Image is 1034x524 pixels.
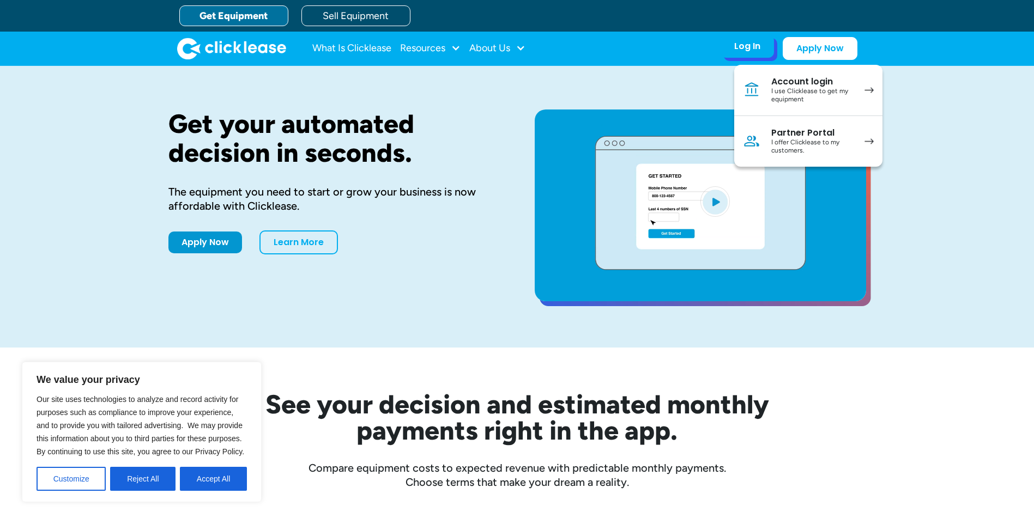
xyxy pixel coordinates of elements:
div: I use Clicklease to get my equipment [771,87,854,104]
img: Clicklease logo [177,38,286,59]
div: We value your privacy [22,362,262,502]
a: What Is Clicklease [312,38,391,59]
img: arrow [864,87,874,93]
button: Accept All [180,467,247,491]
button: Customize [37,467,106,491]
div: Partner Portal [771,127,854,138]
span: Our site uses technologies to analyze and record activity for purposes such as compliance to impr... [37,395,244,456]
img: Person icon [743,132,760,150]
a: Learn More [259,230,338,254]
h2: See your decision and estimated monthly payments right in the app. [212,391,823,443]
div: Resources [400,38,461,59]
button: Reject All [110,467,176,491]
p: We value your privacy [37,373,247,386]
a: Apply Now [783,37,857,60]
div: Log In [734,41,760,52]
img: Blue play button logo on a light blue circular background [700,186,730,217]
img: Bank icon [743,81,760,99]
div: Account login [771,76,854,87]
a: open lightbox [535,109,866,301]
div: About Us [469,38,525,59]
img: arrow [864,138,874,144]
a: Get Equipment [179,5,288,26]
div: I offer Clicklease to my customers. [771,138,854,155]
div: The equipment you need to start or grow your business is now affordable with Clicklease. [168,185,500,213]
a: Account loginI use Clicklease to get my equipment [734,65,882,116]
a: Partner PortalI offer Clicklease to my customers. [734,116,882,167]
nav: Log In [734,65,882,167]
h1: Get your automated decision in seconds. [168,109,500,167]
a: Sell Equipment [301,5,410,26]
div: Compare equipment costs to expected revenue with predictable monthly payments. Choose terms that ... [168,461,866,489]
a: Apply Now [168,231,242,253]
a: home [177,38,286,59]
